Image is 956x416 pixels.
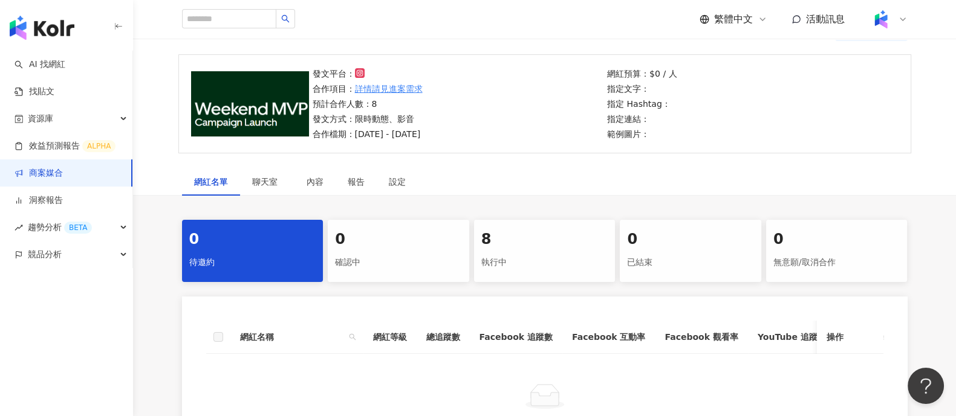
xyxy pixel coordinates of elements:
div: 0 [627,229,754,250]
a: 洞察報告 [15,194,63,206]
div: 無意願/取消合作 [773,252,900,273]
span: search [346,328,359,346]
th: Facebook 觀看率 [655,321,747,354]
th: 總追蹤數 [417,321,470,354]
div: 待邀約 [189,252,316,273]
div: 0 [189,229,316,250]
span: 網紅名稱 [240,330,344,344]
th: 操作 [817,321,883,354]
span: 資源庫 [28,105,53,132]
div: 0 [335,229,462,250]
div: 內容 [307,175,324,188]
div: 設定 [389,175,406,188]
th: 網紅等級 [363,321,417,354]
a: 商案媒合 [15,167,63,179]
div: 網紅名單 [194,175,228,188]
div: 8 [481,229,608,250]
a: searchAI 找網紅 [15,59,65,71]
p: 發文平台： [313,67,423,80]
span: rise [15,223,23,232]
p: 合作項目： [313,82,423,95]
span: search [349,333,356,341]
p: 預計合作人數：8 [313,97,423,110]
span: 聊天室 [252,178,282,186]
img: logo [10,16,74,40]
span: 競品分析 [28,241,62,268]
p: 發文方式：限時動態、影音 [313,112,423,126]
iframe: Help Scout Beacon - Open [908,368,944,404]
th: Facebook 追蹤數 [470,321,562,354]
p: 合作檔期：[DATE] - [DATE] [313,127,423,141]
img: 詳情請見進案需求 [191,71,309,136]
a: 找貼文 [15,86,54,98]
p: 範例圖片： [607,127,677,141]
div: 0 [773,229,900,250]
span: 繁體中文 [714,13,753,26]
p: 網紅預算：$0 / 人 [607,67,677,80]
p: 指定 Hashtag： [607,97,677,110]
a: 效益預測報告ALPHA [15,140,115,152]
th: Facebook 互動率 [562,321,655,354]
a: 詳情請見進案需求 [355,82,423,95]
span: 趨勢分析 [28,214,92,241]
p: 指定連結： [607,112,677,126]
div: 執行中 [481,252,608,273]
span: 活動訊息 [806,13,845,25]
th: YouTube 追蹤數 [748,321,836,354]
img: Kolr%20app%20icon%20%281%29.png [870,8,893,31]
div: 確認中 [335,252,462,273]
div: BETA [64,222,92,234]
div: 已結束 [627,252,754,273]
div: 報告 [348,175,365,188]
span: search [281,14,290,23]
p: 指定文字： [607,82,677,95]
